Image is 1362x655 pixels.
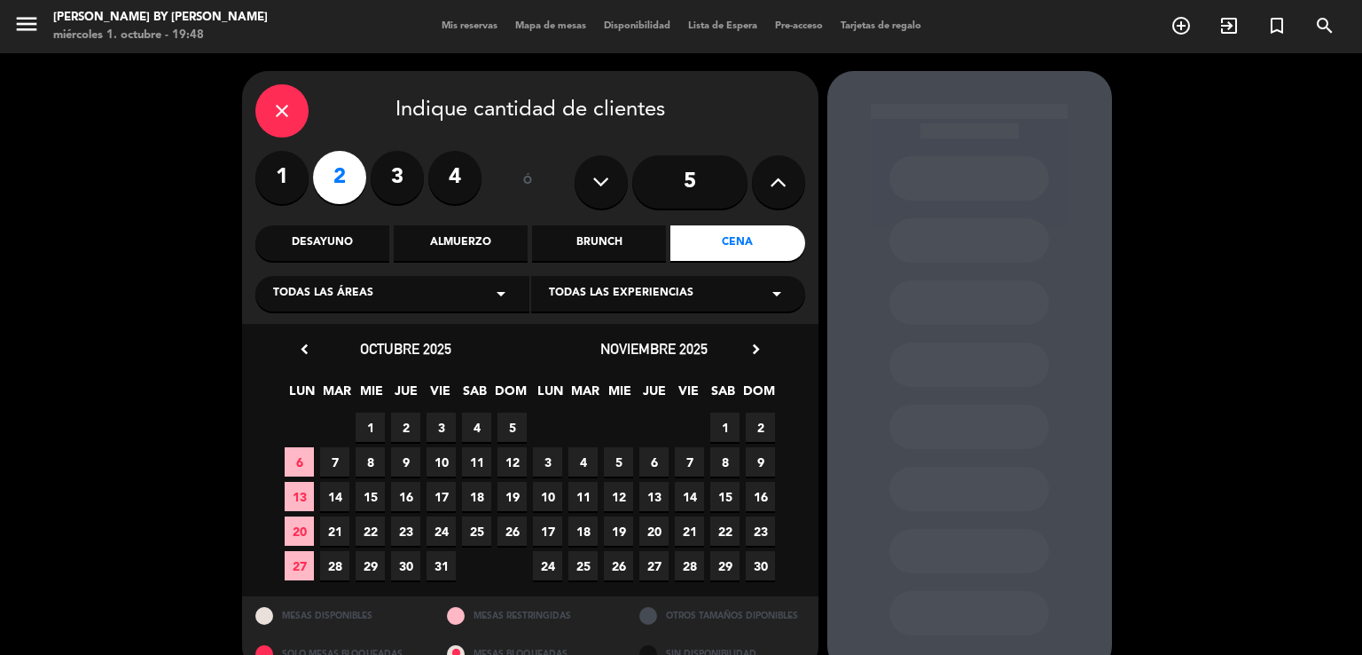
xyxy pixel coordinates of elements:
[639,447,669,477] span: 6
[394,225,528,261] div: Almuerzo
[549,285,693,303] span: Todas las experiencias
[462,413,491,442] span: 4
[710,447,740,477] span: 8
[295,340,314,359] i: chevron_left
[604,482,633,511] span: 12
[356,517,385,546] span: 22
[53,27,268,44] div: miércoles 1. octubre - 19:48
[766,21,832,31] span: Pre-acceso
[1170,15,1192,36] i: add_circle_outline
[497,482,527,511] span: 19
[532,225,666,261] div: Brunch
[320,482,349,511] span: 14
[428,151,481,204] label: 4
[674,381,703,410] span: VIE
[427,482,456,511] span: 17
[255,84,805,138] div: Indique cantidad de clientes
[604,447,633,477] span: 5
[497,447,527,477] span: 12
[255,151,309,204] label: 1
[391,517,420,546] span: 23
[391,551,420,580] span: 30
[313,151,366,204] label: 2
[747,340,765,359] i: chevron_right
[391,381,420,410] span: JUE
[360,340,451,358] span: octubre 2025
[495,381,524,410] span: DOM
[675,551,704,580] span: 28
[568,482,598,511] span: 11
[746,482,775,511] span: 16
[746,447,775,477] span: 9
[13,11,40,43] button: menu
[600,340,708,358] span: noviembre 2025
[1314,15,1335,36] i: search
[639,517,669,546] span: 20
[675,447,704,477] span: 7
[710,413,740,442] span: 1
[285,447,314,477] span: 6
[746,517,775,546] span: 23
[391,413,420,442] span: 2
[533,482,562,511] span: 10
[708,381,738,410] span: SAB
[391,447,420,477] span: 9
[255,225,389,261] div: Desayuno
[460,381,489,410] span: SAB
[605,381,634,410] span: MIE
[533,447,562,477] span: 3
[639,482,669,511] span: 13
[675,482,704,511] span: 14
[604,551,633,580] span: 26
[595,21,679,31] span: Disponibilidad
[285,551,314,580] span: 27
[533,517,562,546] span: 17
[626,596,818,635] div: OTROS TAMAÑOS DIPONIBLES
[426,381,455,410] span: VIE
[320,551,349,580] span: 28
[322,381,351,410] span: MAR
[285,517,314,546] span: 20
[639,551,669,580] span: 27
[356,482,385,511] span: 15
[320,517,349,546] span: 21
[533,551,562,580] span: 24
[670,225,804,261] div: Cena
[710,517,740,546] span: 22
[675,517,704,546] span: 21
[427,551,456,580] span: 31
[1218,15,1240,36] i: exit_to_app
[356,447,385,477] span: 8
[285,482,314,511] span: 13
[499,151,557,213] div: ó
[568,517,598,546] span: 18
[427,413,456,442] span: 3
[1266,15,1288,36] i: turned_in_not
[568,447,598,477] span: 4
[462,447,491,477] span: 11
[13,11,40,37] i: menu
[242,596,434,635] div: MESAS DISPONIBLES
[391,482,420,511] span: 16
[639,381,669,410] span: JUE
[568,551,598,580] span: 25
[497,413,527,442] span: 5
[356,413,385,442] span: 1
[766,283,787,304] i: arrow_drop_down
[710,482,740,511] span: 15
[356,551,385,580] span: 29
[433,21,506,31] span: Mis reservas
[287,381,317,410] span: LUN
[356,381,386,410] span: MIE
[53,9,268,27] div: [PERSON_NAME] by [PERSON_NAME]
[273,285,373,303] span: Todas las áreas
[371,151,424,204] label: 3
[427,447,456,477] span: 10
[536,381,565,410] span: LUN
[462,517,491,546] span: 25
[427,517,456,546] span: 24
[832,21,930,31] span: Tarjetas de regalo
[490,283,512,304] i: arrow_drop_down
[320,447,349,477] span: 7
[743,381,772,410] span: DOM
